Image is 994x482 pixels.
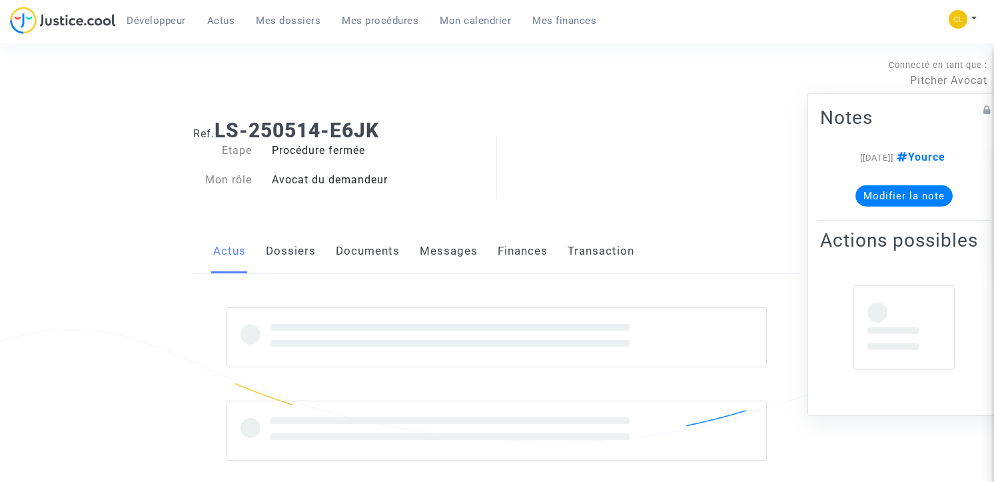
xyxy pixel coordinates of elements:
[568,229,634,273] a: Transaction
[429,11,522,31] a: Mon calendrier
[245,11,331,31] a: Mes dossiers
[855,185,953,206] button: Modifier la note
[336,229,400,273] a: Documents
[262,143,497,159] div: Procédure fermée
[440,15,511,27] span: Mon calendrier
[256,15,320,27] span: Mes dossiers
[197,11,246,31] a: Actus
[342,15,418,27] span: Mes procédures
[116,11,197,31] a: Développeur
[420,229,478,273] a: Messages
[893,150,945,163] span: Yource
[532,15,596,27] span: Mes finances
[193,127,215,140] span: Ref.
[889,60,987,70] span: Connecté en tant que :
[215,119,379,142] b: LS-250514-E6JK
[10,7,116,34] img: jc-logo.svg
[262,172,497,188] div: Avocat du demandeur
[860,152,893,162] span: [[DATE]]
[183,172,262,188] div: Mon rôle
[820,105,988,129] h2: Notes
[498,229,548,273] a: Finances
[266,229,316,273] a: Dossiers
[207,15,235,27] span: Actus
[820,228,988,251] h2: Actions possibles
[183,143,262,159] div: Etape
[127,15,186,27] span: Développeur
[949,10,967,29] img: f0b917ab549025eb3af43f3c4438ad5d
[213,229,246,273] a: Actus
[331,11,429,31] a: Mes procédures
[522,11,607,31] a: Mes finances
